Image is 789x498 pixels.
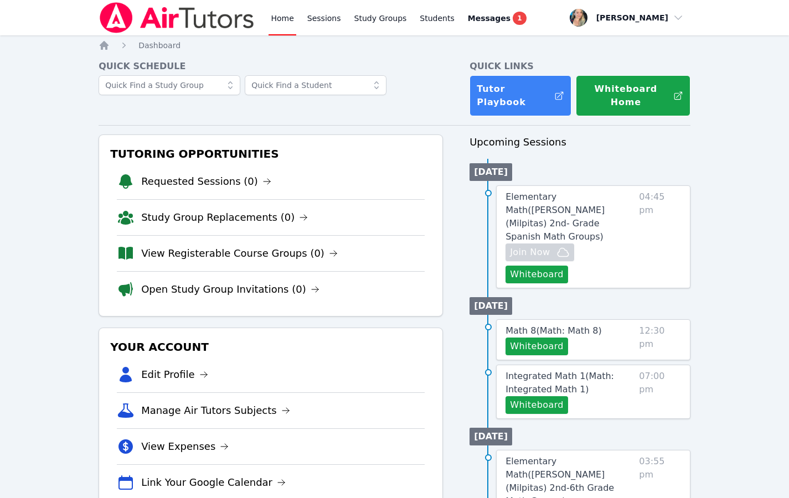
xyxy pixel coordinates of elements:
a: Elementary Math([PERSON_NAME] (Milpitas) 2nd- Grade Spanish Math Groups) [506,190,635,243]
a: Math 8(Math: Math 8) [506,324,602,338]
a: Tutor Playbook [470,75,571,116]
a: Edit Profile [141,367,208,382]
span: Integrated Math 1 ( Math: Integrated Math 1 ) [506,371,614,395]
span: Messages [468,13,510,24]
a: View Registerable Course Groups (0) [141,246,338,261]
button: Whiteboard [506,396,568,414]
input: Quick Find a Study Group [99,75,240,95]
span: Dashboard [138,41,181,50]
a: Integrated Math 1(Math: Integrated Math 1) [506,370,635,396]
button: Whiteboard [506,338,568,355]
span: 04:45 pm [639,190,681,283]
h3: Upcoming Sessions [470,134,690,150]
a: Link Your Google Calendar [141,475,286,490]
h4: Quick Schedule [99,60,443,73]
span: Join Now [510,246,550,259]
input: Quick Find a Student [245,75,386,95]
li: [DATE] [470,163,512,181]
span: 1 [513,12,526,25]
li: [DATE] [470,297,512,315]
button: Whiteboard [506,266,568,283]
li: [DATE] [470,428,512,445]
button: Join Now [506,243,574,261]
h3: Tutoring Opportunities [108,144,434,164]
span: 07:00 pm [639,370,681,414]
a: Open Study Group Invitations (0) [141,282,319,297]
a: Study Group Replacements (0) [141,210,308,225]
h3: Your Account [108,337,434,357]
img: Air Tutors [99,2,255,33]
a: Manage Air Tutors Subjects [141,403,290,418]
a: Requested Sessions (0) [141,174,271,189]
nav: Breadcrumb [99,40,690,51]
a: View Expenses [141,439,229,454]
a: Dashboard [138,40,181,51]
span: 12:30 pm [639,324,681,355]
button: Whiteboard Home [576,75,690,116]
span: Elementary Math ( [PERSON_NAME] (Milpitas) 2nd- Grade Spanish Math Groups ) [506,191,605,242]
span: Math 8 ( Math: Math 8 ) [506,325,602,336]
h4: Quick Links [470,60,690,73]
